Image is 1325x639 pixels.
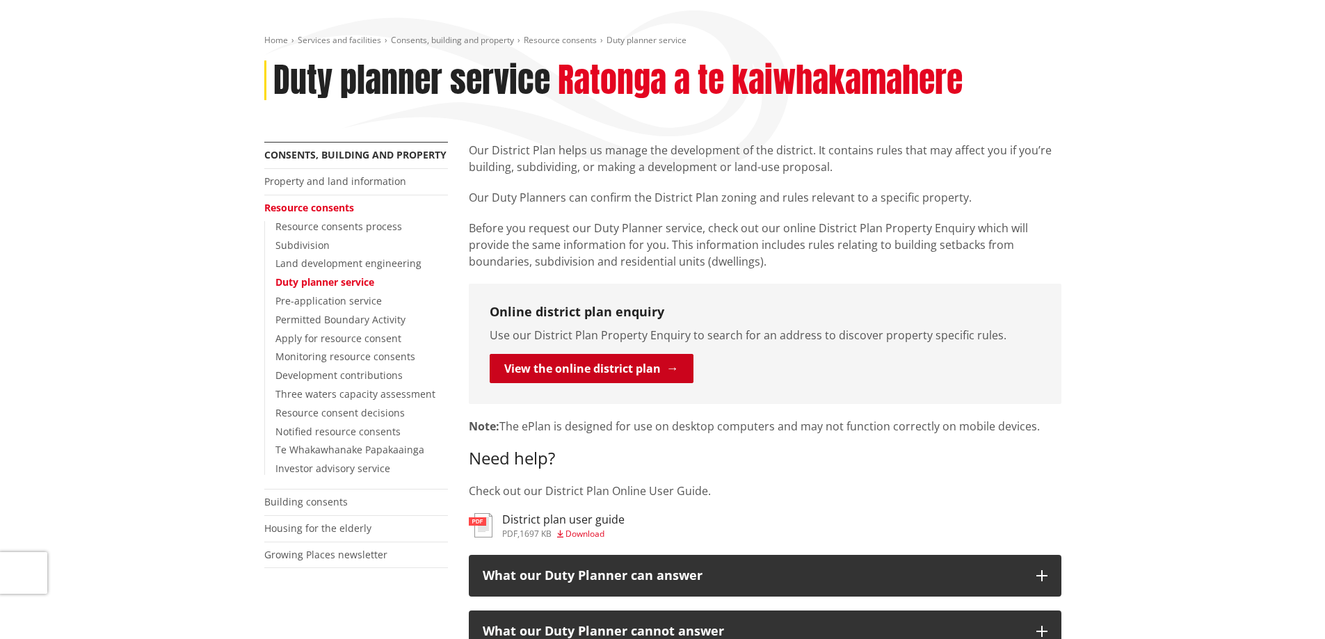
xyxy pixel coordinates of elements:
[558,60,963,101] h2: Ratonga a te kaiwhakamahere
[483,569,1022,583] div: What our Duty Planner can answer
[502,528,517,540] span: pdf
[298,34,381,46] a: Services and facilities
[469,418,1061,435] p: The ePlan is designed for use on desktop computers and may not function correctly on mobile devices.
[264,521,371,535] a: Housing for the elderly
[469,513,625,538] a: District plan user guide pdf,1697 KB Download
[275,425,401,438] a: Notified resource consents
[275,220,402,233] a: Resource consents process
[275,369,403,382] a: Development contributions
[264,201,354,214] a: Resource consents
[275,257,421,270] a: Land development engineering
[502,513,625,526] h3: District plan user guide
[483,624,1022,638] div: What our Duty Planner cannot answer
[275,332,401,345] a: Apply for resource consent
[264,175,406,188] a: Property and land information
[565,528,604,540] span: Download
[275,462,390,475] a: Investor advisory service
[607,34,686,46] span: Duty planner service
[275,443,424,456] a: Te Whakawhanake Papakaainga
[264,548,387,561] a: Growing Places newsletter
[490,354,693,383] a: View the online district plan
[275,406,405,419] a: Resource consent decisions
[502,530,625,538] div: ,
[524,34,597,46] a: Resource consents
[264,34,288,46] a: Home
[490,305,1041,320] h3: Online district plan enquiry
[273,60,550,101] h1: Duty planner service
[264,35,1061,47] nav: breadcrumb
[469,555,1061,597] button: What our Duty Planner can answer
[264,148,447,161] a: Consents, building and property
[469,448,1061,469] h3: Need help?
[520,528,552,540] span: 1697 KB
[469,189,1061,206] p: Our Duty Planners can confirm the District Plan zoning and rules relevant to a specific property.
[391,34,514,46] a: Consents, building and property
[275,294,382,307] a: Pre-application service
[275,387,435,401] a: Three waters capacity assessment
[469,483,1061,499] p: Check out our District Plan Online User Guide.
[469,419,499,434] strong: Note:
[469,142,1061,175] p: Our District Plan helps us manage the development of the district. It contains rules that may aff...
[275,350,415,363] a: Monitoring resource consents
[275,313,405,326] a: Permitted Boundary Activity
[1261,581,1311,631] iframe: Messenger Launcher
[275,238,330,252] a: Subdivision
[490,327,1041,343] p: Use our District Plan Property Enquiry to search for an address to discover property specific rules.
[275,275,374,289] a: Duty planner service
[264,495,348,508] a: Building consents
[469,513,492,537] img: document-pdf.svg
[469,220,1061,270] p: Before you request our Duty Planner service, check out our online District Plan Property Enquiry ...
